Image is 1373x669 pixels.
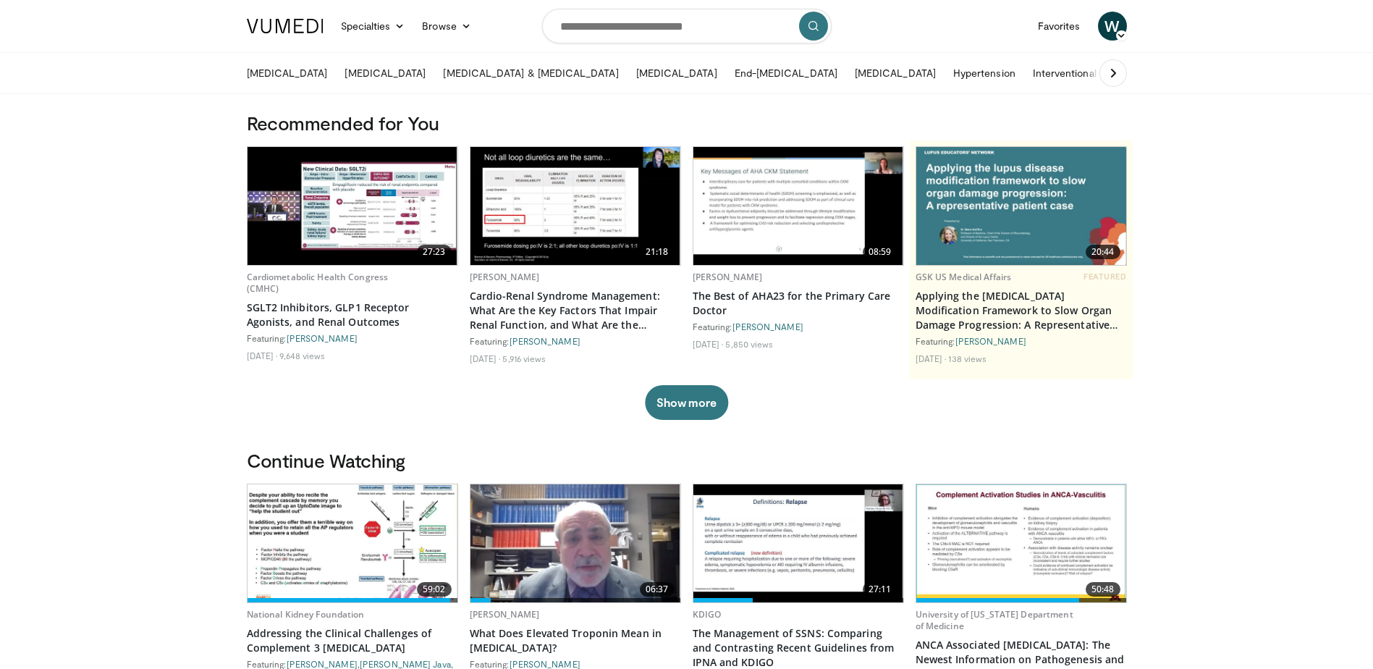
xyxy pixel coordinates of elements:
a: KDIGO [693,608,722,620]
a: Browse [413,12,480,41]
img: VuMedi Logo [247,19,324,33]
a: Hypertension [945,59,1024,88]
a: End-[MEDICAL_DATA] [726,59,846,88]
li: [DATE] [470,353,501,364]
li: 5,850 views [725,338,773,350]
a: 21:18 [470,147,680,265]
a: [PERSON_NAME] [287,333,358,343]
a: National Kidney Foundation [247,608,365,620]
img: 98daf78a-1d22-4ebe-927e-10afe95ffd94.620x360_q85_upscale.jpg [470,484,680,602]
a: [PERSON_NAME] [287,659,358,669]
a: [MEDICAL_DATA] & [MEDICAL_DATA] [434,59,627,88]
a: [PERSON_NAME] [732,321,803,332]
a: Specialties [332,12,414,41]
div: Featuring: [470,335,681,347]
img: d2ef47a1-7029-46a5-8b28-5dfcc488764e.620x360_q85_upscale.jpg [693,147,903,265]
div: Featuring: [916,335,1127,347]
a: [PERSON_NAME] [470,271,540,283]
img: 19b32583-267e-4b7c-8c55-27fd2e7e37d7.620x360_q85_upscale.jpg [693,484,903,602]
a: Interventional Nephrology [1024,59,1162,88]
a: University of [US_STATE] Department of Medicine [916,608,1073,632]
li: 5,916 views [502,353,546,364]
img: b219e96e-e1d9-43a8-89ea-8f519593df0e.620x360_q85_upscale.jpg [248,484,457,602]
span: 27:11 [863,582,897,597]
a: [PERSON_NAME] Java [360,659,451,669]
span: FEATURED [1083,272,1126,282]
a: Applying the [MEDICAL_DATA] Modification Framework to Slow Organ Damage Progression: A Representa... [916,289,1127,332]
a: 06:37 [470,484,680,602]
li: [DATE] [693,338,724,350]
a: [PERSON_NAME] [510,336,580,346]
span: 27:23 [417,245,452,259]
a: W [1098,12,1127,41]
a: [PERSON_NAME] [693,271,763,283]
a: [PERSON_NAME] [470,608,540,620]
a: 27:23 [248,147,457,265]
a: 20:44 [916,147,1126,265]
button: Show more [645,385,728,420]
a: [MEDICAL_DATA] [628,59,726,88]
a: [MEDICAL_DATA] [846,59,945,88]
a: What Does Elevated Troponin Mean in [MEDICAL_DATA]? [470,626,681,655]
a: Cardio-Renal Syndrome Management: What Are the Key Factors That Impair Renal Function, and What A... [470,289,681,332]
a: [MEDICAL_DATA] [336,59,434,88]
a: [PERSON_NAME] [510,659,580,669]
a: SGLT2 Inhibitors, GLP1 Receptor Agonists, and Renal Outcomes [247,300,458,329]
a: The Best of AHA23 for the Primary Care Doctor [693,289,904,318]
a: [PERSON_NAME] [955,336,1026,346]
span: 08:59 [863,245,897,259]
a: Favorites [1029,12,1089,41]
h3: Recommended for You [247,111,1127,135]
li: [DATE] [247,350,278,361]
div: Featuring: [247,332,458,344]
a: 59:02 [248,484,457,602]
input: Search topics, interventions [542,9,832,43]
li: [DATE] [916,353,947,364]
img: 5200eabc-bf1e-448d-82ed-58aa581545cf.620x360_q85_upscale.jpg [248,147,457,265]
span: 06:37 [640,582,675,597]
li: 138 views [948,353,987,364]
span: 59:02 [417,582,452,597]
a: 08:59 [693,147,903,265]
a: Cardiometabolic Health Congress (CMHC) [247,271,389,295]
li: 9,648 views [279,350,325,361]
span: 21:18 [640,245,675,259]
a: Addressing the Clinical Challenges of Complement 3 [MEDICAL_DATA] [247,626,458,655]
a: 50:48 [916,484,1126,602]
span: 50:48 [1086,582,1120,597]
img: 9b11da17-84cb-43c8-bb1f-86317c752f50.png.620x360_q85_upscale.jpg [916,147,1126,265]
a: 27:11 [693,484,903,602]
img: 68880e59-0076-413d-b1a5-e8fc6db9bbc2.620x360_q85_upscale.jpg [470,147,680,265]
span: 20:44 [1086,245,1120,259]
a: GSK US Medical Affairs [916,271,1012,283]
a: [MEDICAL_DATA] [238,59,337,88]
div: Featuring: [693,321,904,332]
img: 9286e105-f025-41c8-87c4-dc7dc90cf5b3.620x360_q85_upscale.jpg [916,484,1126,602]
h3: Continue Watching [247,449,1127,472]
